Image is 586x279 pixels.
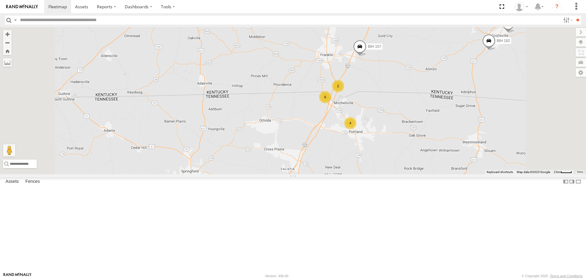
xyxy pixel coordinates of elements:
[3,47,12,55] button: Zoom Home
[2,178,22,186] label: Assets
[517,170,550,174] span: Map data ©2025 Google
[552,170,574,174] button: Map Scale: 2 km per 33 pixels
[3,58,12,67] label: Measure
[554,170,561,174] span: 2 km
[344,117,356,129] div: 4
[487,170,513,174] button: Keyboard shortcuts
[319,91,331,103] div: 6
[22,178,43,186] label: Fences
[522,274,583,278] div: © Copyright 2025 -
[368,45,381,49] span: BIH 157
[3,273,32,279] a: Visit our Website
[3,144,15,156] button: Drag Pegman onto the map to open Street View
[563,177,569,186] label: Dock Summary Table to the Left
[497,39,510,43] span: BIH 182
[6,5,38,9] img: rand-logo.svg
[552,2,562,12] i: ?
[575,177,581,186] label: Hide Summary Table
[13,16,18,25] label: Search Query
[550,274,583,278] a: Terms and Conditions
[3,30,12,38] button: Zoom in
[265,274,288,278] div: Version: 306.00
[569,177,575,186] label: Dock Summary Table to the Right
[561,16,574,25] label: Search Filter Options
[576,68,586,77] label: Map Settings
[332,80,344,92] div: 2
[512,2,530,11] div: Nele .
[577,171,583,173] a: Terms (opens in new tab)
[3,38,12,47] button: Zoom out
